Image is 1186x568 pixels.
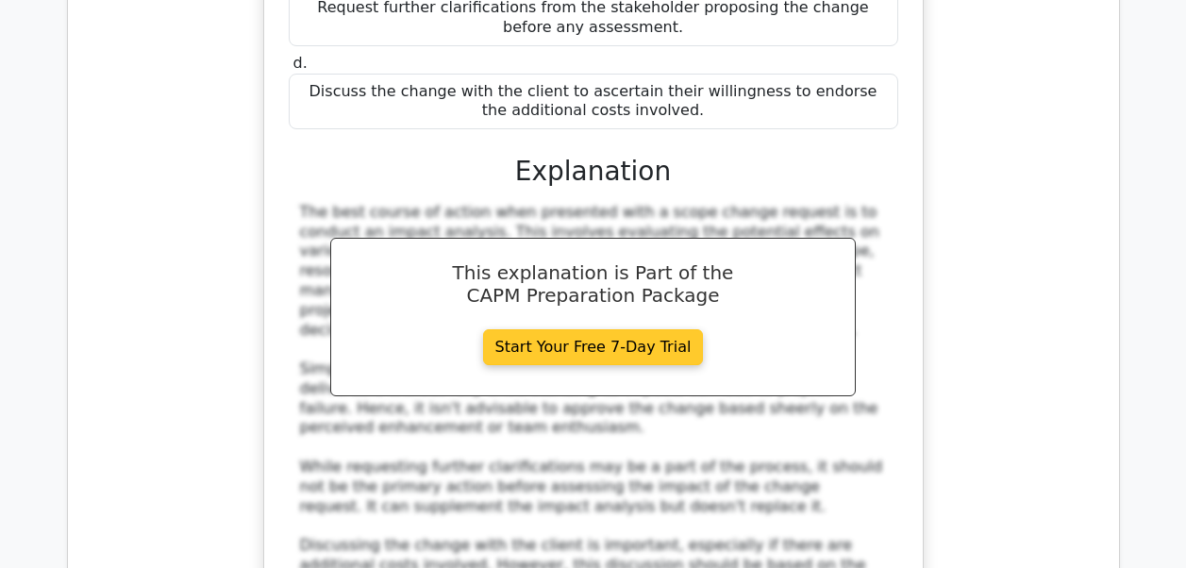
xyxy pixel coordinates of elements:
[289,74,898,130] div: Discuss the change with the client to ascertain their willingness to endorse the additional costs...
[293,54,308,72] span: d.
[483,329,704,365] a: Start Your Free 7-Day Trial
[300,156,887,188] h3: Explanation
